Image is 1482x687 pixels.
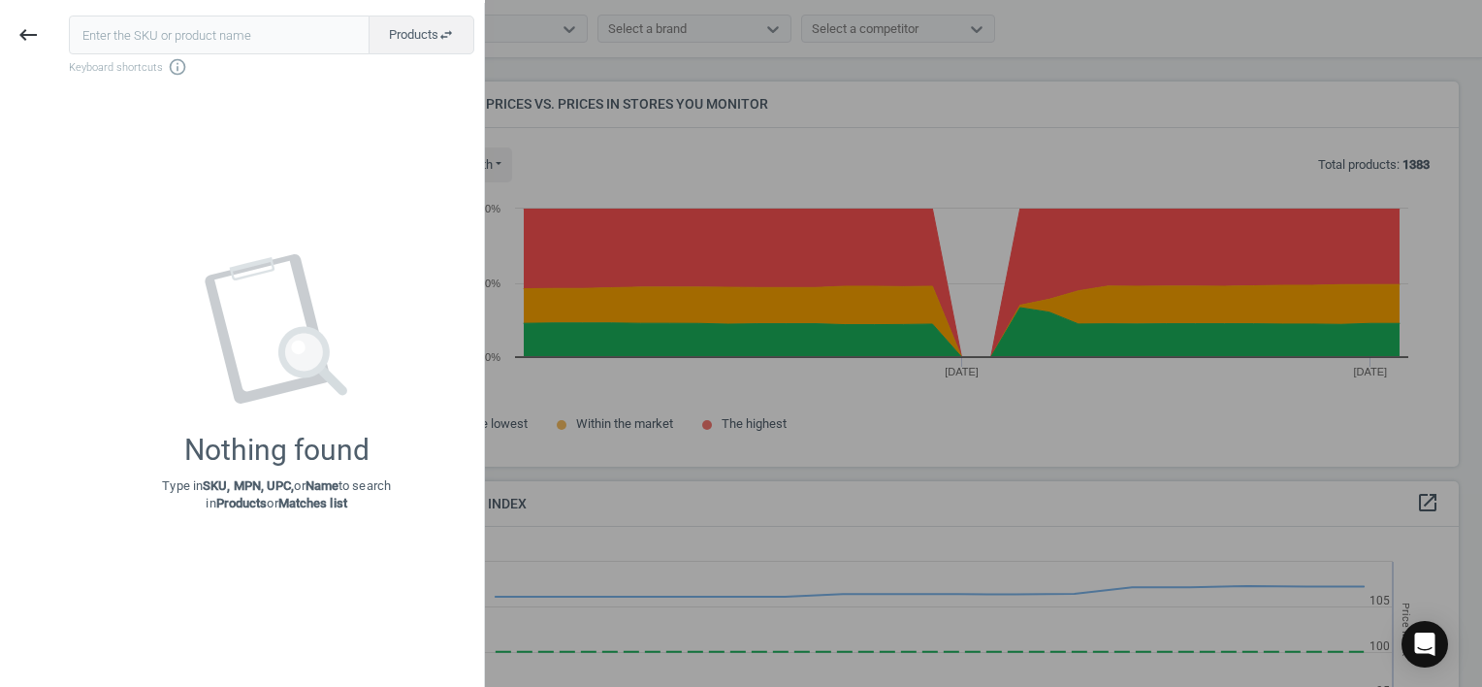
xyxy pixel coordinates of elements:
[438,27,454,43] i: swap_horiz
[1401,621,1448,668] div: Open Intercom Messenger
[216,496,268,510] strong: Products
[162,477,391,512] p: Type in or to search in or
[16,23,40,47] i: keyboard_backspace
[369,16,474,54] button: Productsswap_horiz
[278,496,347,510] strong: Matches list
[168,57,187,77] i: info_outline
[69,16,370,54] input: Enter the SKU or product name
[69,57,474,77] span: Keyboard shortcuts
[203,478,294,493] strong: SKU, MPN, UPC,
[6,13,50,58] button: keyboard_backspace
[306,478,338,493] strong: Name
[184,433,370,468] div: Nothing found
[389,26,454,44] span: Products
